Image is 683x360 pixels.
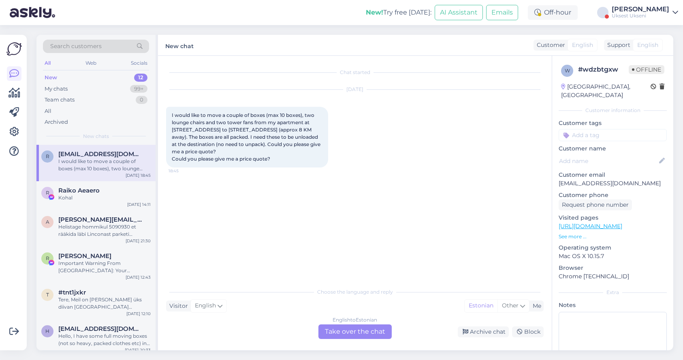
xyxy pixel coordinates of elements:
[129,58,149,68] div: Socials
[561,83,651,100] div: [GEOGRAPHIC_DATA], [GEOGRAPHIC_DATA]
[125,347,151,353] div: [DATE] 20:33
[46,219,49,225] span: a
[166,86,544,93] div: [DATE]
[45,118,68,126] div: Archived
[58,252,111,260] span: Rafael Snow
[559,272,667,281] p: Chrome [TECHNICAL_ID]
[46,190,49,196] span: R
[45,85,68,93] div: My chats
[333,316,377,324] div: English to Estonian
[58,216,143,223] span: andreas.aho@gmail.com
[45,96,75,104] div: Team chats
[58,325,143,332] span: handeyetkinn@gmail.com
[46,255,49,261] span: R
[136,96,147,104] div: 0
[58,289,86,296] span: #tnt1jxkr
[435,5,483,20] button: AI Assistant
[134,74,147,82] div: 12
[612,13,669,19] div: Uksest Ukseni
[629,65,664,74] span: Offline
[465,300,497,312] div: Estonian
[559,107,667,114] div: Customer information
[612,6,678,19] a: [PERSON_NAME]Uksest Ukseni
[318,324,392,339] div: Take over the chat
[126,311,151,317] div: [DATE] 12:10
[559,171,667,179] p: Customer email
[565,68,570,74] span: w
[559,252,667,260] p: Mac OS X 10.15.7
[528,5,578,20] div: Off-hour
[559,233,667,240] p: See more ...
[169,168,199,174] span: 18:45
[43,58,52,68] div: All
[45,107,51,115] div: All
[572,41,593,49] span: English
[166,302,188,310] div: Visitor
[172,112,322,162] span: I would like to move a couple of boxes (max 10 boxes), two lounge chairs and two tower fans from ...
[58,260,151,274] div: Important Warning From [GEOGRAPHIC_DATA]: Your Facebook page is scheduled for permanent deletion ...
[366,8,431,17] div: Try free [DATE]:
[130,85,147,93] div: 99+
[46,292,49,298] span: t
[534,41,565,49] div: Customer
[559,144,667,153] p: Customer name
[50,42,102,51] span: Search customers
[559,222,622,230] a: [URL][DOMAIN_NAME]
[165,40,194,51] label: New chat
[486,5,518,20] button: Emails
[637,41,658,49] span: English
[458,326,509,337] div: Archive chat
[559,119,667,127] p: Customer tags
[529,302,541,310] div: Me
[366,8,383,16] b: New!
[195,301,216,310] span: English
[502,302,519,309] span: Other
[559,129,667,141] input: Add a tag
[126,274,151,280] div: [DATE] 12:43
[58,150,143,158] span: rahulgirishkumar@gmail.com
[559,179,667,188] p: [EMAIL_ADDRESS][DOMAIN_NAME]
[45,328,49,334] span: h
[559,157,657,165] input: Add name
[58,194,151,201] div: Kohal
[559,214,667,222] p: Visited pages
[126,172,151,178] div: [DATE] 18:45
[559,301,667,309] p: Notes
[126,238,151,244] div: [DATE] 21:30
[58,223,151,238] div: Helistage hommikul 5090930 et rääkida läbi Linconast parketi toomine Pallasti 44 5
[127,201,151,208] div: [DATE] 14:11
[559,199,632,210] div: Request phone number
[166,69,544,76] div: Chat started
[604,41,630,49] div: Support
[6,41,22,57] img: Askly Logo
[578,65,629,74] div: # wdzbtgxw
[58,158,151,172] div: I would like to move a couple of boxes (max 10 boxes), two lounge chairs and two tower fans from ...
[559,264,667,272] p: Browser
[45,74,57,82] div: New
[559,244,667,252] p: Operating system
[58,296,151,311] div: Tere, Meil on [PERSON_NAME] üks diivan [GEOGRAPHIC_DATA] kesklinnast Mustamäele toimetada. Kas sa...
[83,133,109,140] span: New chats
[166,288,544,296] div: Choose the language and reply
[46,153,49,159] span: r
[612,6,669,13] div: [PERSON_NAME]
[58,187,100,194] span: Raiko Aeaero
[559,289,667,296] div: Extra
[84,58,98,68] div: Web
[559,191,667,199] p: Customer phone
[58,332,151,347] div: Hello, I have some full moving boxes (not so heavy, packed clothes etc) in a storage place at par...
[512,326,544,337] div: Block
